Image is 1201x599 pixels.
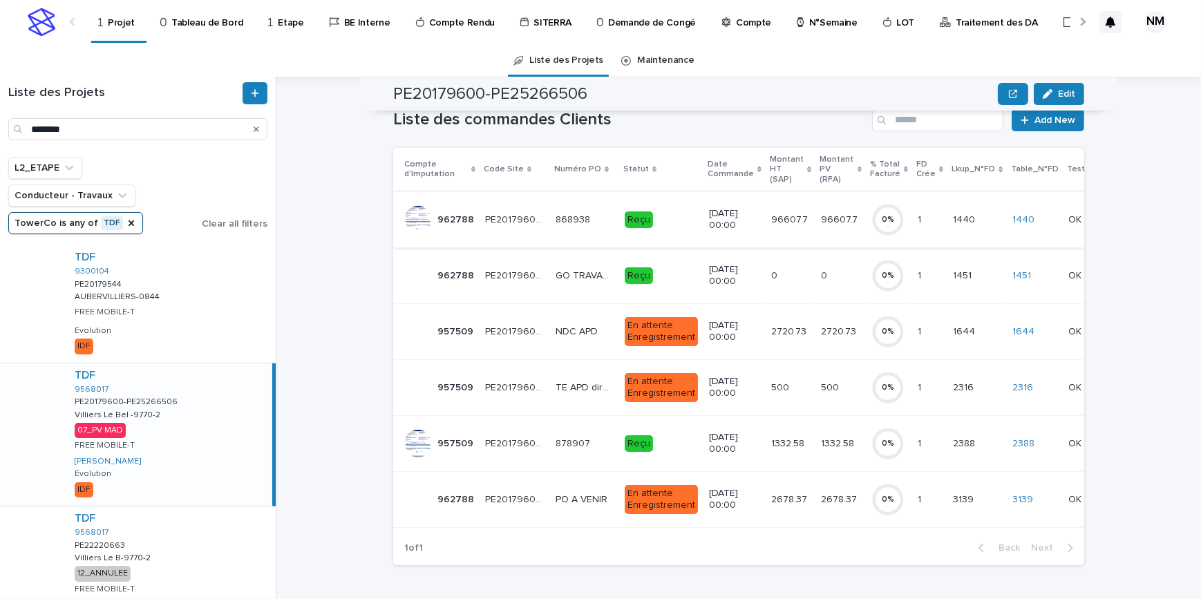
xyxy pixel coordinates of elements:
[393,359,1160,415] tr: 957509957509 PE20179600-PE25266506PE20179600-PE25266506 TE APD direct HUBTE APD direct HUB En att...
[1058,89,1075,99] span: Edit
[625,373,698,402] div: En attente Enregistrement
[822,267,831,282] p: 0
[1068,162,1119,177] p: Test_budget
[625,211,653,229] div: Reçu
[1013,326,1035,338] a: 1644
[75,566,131,581] div: 12_ANNULEE
[709,432,760,455] p: [DATE] 00:00
[871,215,905,225] div: 0 %
[393,531,434,565] p: 1 of 1
[871,495,905,504] div: 0 %
[437,267,477,282] p: 962788
[75,584,135,594] p: FREE MOBILE-T
[484,162,524,177] p: Code Site
[556,211,593,226] p: 868938
[8,157,82,179] button: L2_ETAPE
[820,152,854,187] p: Montant PV (RFA)
[771,379,792,394] p: 500
[485,435,547,450] p: PE20179600-PE25266506
[75,528,108,538] a: 9568017
[1013,214,1035,226] a: 1440
[1031,543,1061,553] span: Next
[953,211,978,226] p: 1440
[393,110,867,130] h1: Liste des commandes Clients
[485,379,547,394] p: PE20179600-PE25266506
[202,219,267,229] span: Clear all filters
[556,323,600,338] p: NDC APD
[485,211,547,226] p: PE20179600-PE25266506
[75,423,126,438] div: 07_PV MAD
[709,488,760,511] p: [DATE] 00:00
[918,323,924,338] p: 1
[75,441,135,450] p: FREE MOBILE-T
[75,482,93,497] div: IDF
[75,385,108,394] a: 9568017
[872,109,1003,131] input: Search
[1013,382,1034,394] a: 2316
[953,379,976,394] p: 2316
[75,538,128,551] p: PE22220663
[871,439,905,448] div: 0 %
[75,326,111,336] p: Evolution
[1069,211,1085,226] p: OK
[393,84,587,104] h2: PE20179600-PE25266506
[393,247,1160,303] tr: 962788962788 PE20179600-PE25266506PE20179600-PE25266506 GO TRAVAUXGO TRAVAUX Reçu[DATE] 00:0000 0...
[918,211,924,226] p: 1
[75,277,124,289] p: PE20179544
[1013,494,1034,506] a: 3139
[1013,270,1032,282] a: 1451
[75,339,93,354] div: IDF
[771,323,809,338] p: 2720.73
[871,383,905,392] div: 0 %
[625,435,653,453] div: Reçu
[485,323,547,338] p: PE20179600-PE25266506
[556,267,616,282] p: GO TRAVAUX
[1012,109,1084,131] a: Add New
[75,408,163,420] p: Villiers Le Bel -9770-2
[1034,115,1075,125] span: Add New
[75,512,95,525] a: TDF
[393,415,1160,471] tr: 957509957509 PE20179600-PE25266506PE20179600-PE25266506 878907878907 Reçu[DATE] 00:001332.581332....
[75,251,95,264] a: TDF
[623,162,649,177] p: Statut
[709,208,760,231] p: [DATE] 00:00
[554,162,601,177] p: Numéro PO
[870,157,900,182] p: % Total Facturé
[953,435,978,450] p: 2388
[1034,83,1084,105] button: Edit
[1025,542,1084,554] button: Next
[1144,11,1166,33] div: NM
[771,435,807,450] p: 1332.58
[75,369,95,382] a: TDF
[918,267,924,282] p: 1
[8,86,240,101] h1: Liste des Projets
[437,435,476,450] p: 957509
[1069,267,1085,282] p: OK
[953,491,976,506] p: 3139
[952,162,995,177] p: Lkup_N°FD
[393,191,1160,247] tr: 962788962788 PE20179600-PE25266506PE20179600-PE25266506 868938868938 Reçu[DATE] 00:0096607.796607...
[75,551,153,563] p: Villiers Le B-9770-2
[8,212,143,234] button: TowerCo
[918,379,924,394] p: 1
[28,8,55,36] img: stacker-logo-s-only.png
[709,376,760,399] p: [DATE] 00:00
[75,457,141,466] a: [PERSON_NAME]
[1013,438,1035,450] a: 2388
[75,469,111,479] p: Evolution
[918,435,924,450] p: 1
[822,211,861,226] p: 96607.7
[75,289,162,302] p: AUBERVILLIERS-0844
[625,485,698,514] div: En attente Enregistrement
[871,327,905,336] div: 0 %
[771,211,811,226] p: 96607.7
[953,323,978,338] p: 1644
[437,211,477,226] p: 962788
[437,491,477,506] p: 962788
[437,379,476,394] p: 957509
[8,184,135,207] button: Conducteur - Travaux
[75,307,135,317] p: FREE MOBILE-T
[485,267,547,282] p: PE20179600-PE25266506
[709,320,760,343] p: [DATE] 00:00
